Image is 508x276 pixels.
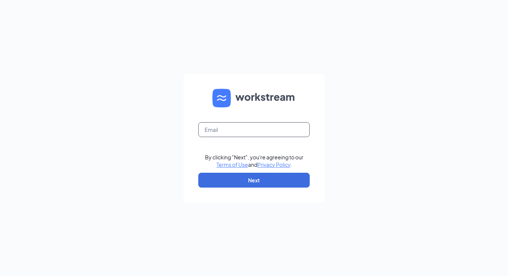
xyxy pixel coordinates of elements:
a: Privacy Policy [257,161,290,168]
div: By clicking "Next", you're agreeing to our and . [205,153,303,168]
button: Next [198,173,310,188]
img: WS logo and Workstream text [212,89,296,107]
input: Email [198,122,310,137]
a: Terms of Use [216,161,248,168]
